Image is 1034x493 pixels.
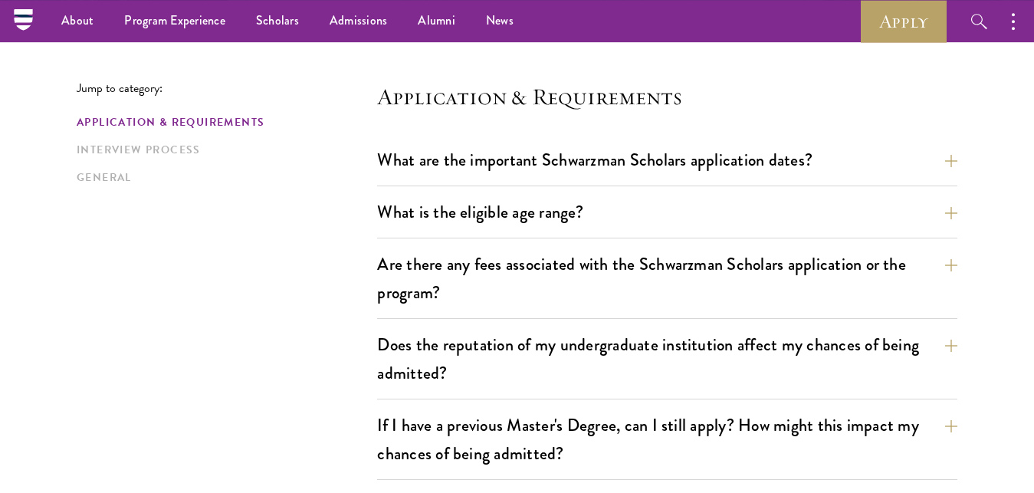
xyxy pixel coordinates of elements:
[377,81,957,112] h4: Application & Requirements
[377,143,957,177] button: What are the important Schwarzman Scholars application dates?
[77,142,368,158] a: Interview Process
[377,247,957,310] button: Are there any fees associated with the Schwarzman Scholars application or the program?
[377,327,957,390] button: Does the reputation of my undergraduate institution affect my chances of being admitted?
[377,408,957,471] button: If I have a previous Master's Degree, can I still apply? How might this impact my chances of bein...
[77,169,368,186] a: General
[77,81,377,95] p: Jump to category:
[77,114,368,130] a: Application & Requirements
[377,195,957,229] button: What is the eligible age range?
